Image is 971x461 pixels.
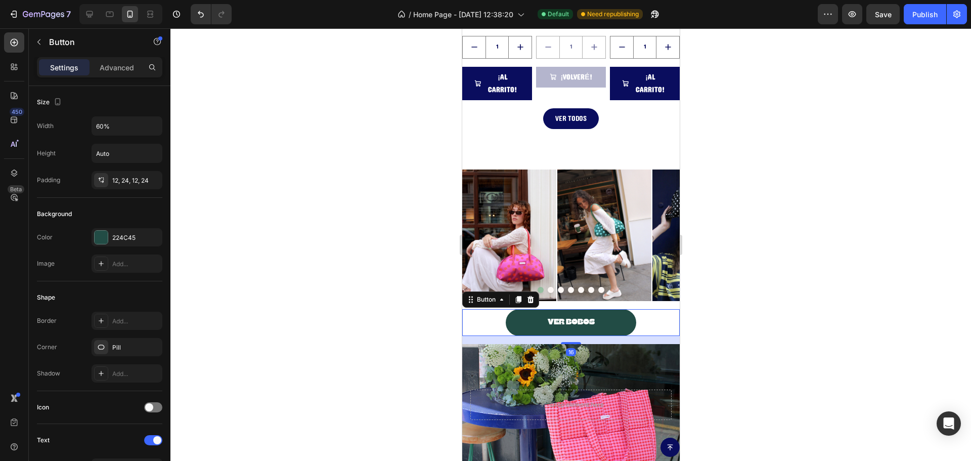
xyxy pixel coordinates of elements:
[106,259,112,265] button: Dot
[100,62,134,73] p: Advanced
[66,8,71,20] p: 7
[112,317,160,326] div: Add...
[112,176,160,185] div: 12, 24, 12, 24
[37,436,50,445] div: Text
[37,176,60,185] div: Padding
[104,320,114,328] div: 16
[37,96,64,109] div: Size
[50,62,78,73] p: Settings
[112,260,160,269] div: Add...
[191,4,232,24] div: Undo/Redo
[37,293,55,302] div: Shape
[49,36,135,48] p: Button
[904,4,946,24] button: Publish
[548,10,569,19] span: Default
[413,9,513,20] span: Home Page - [DATE] 12:38:20
[866,4,900,24] button: Save
[112,343,160,352] div: Pill
[43,281,174,308] a: VER BOBOS
[190,141,284,273] img: image_demo.jpg
[193,199,209,215] button: Carousel Next Arrow
[37,369,60,378] div: Shadow
[75,259,81,265] button: Dot
[37,343,57,352] div: Corner
[37,403,49,412] div: Icon
[92,117,162,135] input: Auto
[37,209,72,219] div: Background
[912,9,938,20] div: Publish
[37,149,56,158] div: Height
[116,259,122,265] button: Dot
[462,28,680,461] iframe: Design area
[85,259,92,265] button: Dot
[587,10,639,19] span: Need republishing
[875,10,892,19] span: Save
[37,121,54,131] div: Width
[85,287,133,302] p: VER BOBOS
[96,259,102,265] button: Dot
[4,4,75,24] button: 7
[37,259,55,268] div: Image
[92,144,162,162] input: Auto
[409,9,411,20] span: /
[136,259,142,265] button: Dot
[37,233,53,242] div: Color
[13,267,35,276] div: Button
[10,108,24,116] div: 450
[112,233,160,242] div: 224C45
[8,185,24,193] div: Beta
[88,372,142,381] div: Drop element here
[126,259,132,265] button: Dot
[37,316,57,325] div: Border
[112,369,160,379] div: Add...
[937,411,961,436] div: Open Intercom Messenger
